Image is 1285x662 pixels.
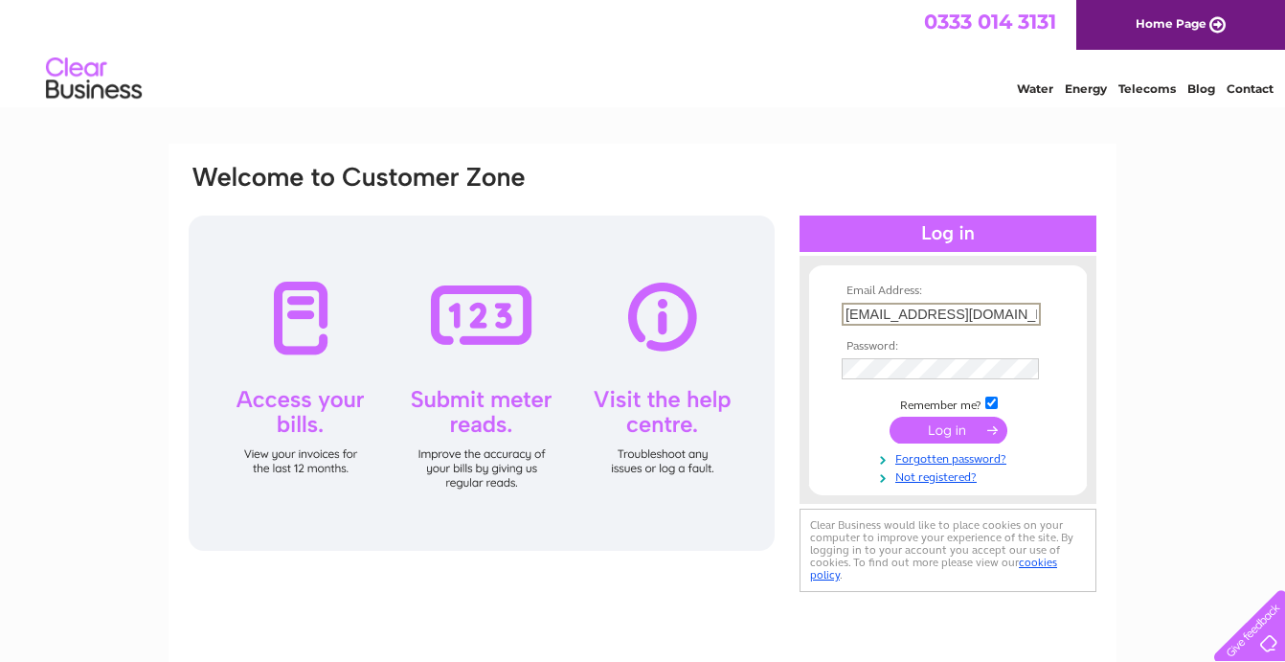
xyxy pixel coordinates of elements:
[842,448,1059,467] a: Forgotten password?
[842,467,1059,485] a: Not registered?
[837,340,1059,354] th: Password:
[890,417,1007,444] input: Submit
[192,11,1096,93] div: Clear Business is a trading name of Verastar Limited (registered in [GEOGRAPHIC_DATA] No. 3667643...
[1017,81,1053,96] a: Water
[1227,81,1274,96] a: Contact
[837,394,1059,413] td: Remember me?
[837,285,1059,298] th: Email Address:
[810,556,1057,582] a: cookies policy
[800,509,1096,592] div: Clear Business would like to place cookies on your computer to improve your experience of the sit...
[1065,81,1107,96] a: Energy
[1187,81,1215,96] a: Blog
[45,50,143,108] img: logo.png
[924,10,1056,34] a: 0333 014 3131
[1118,81,1176,96] a: Telecoms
